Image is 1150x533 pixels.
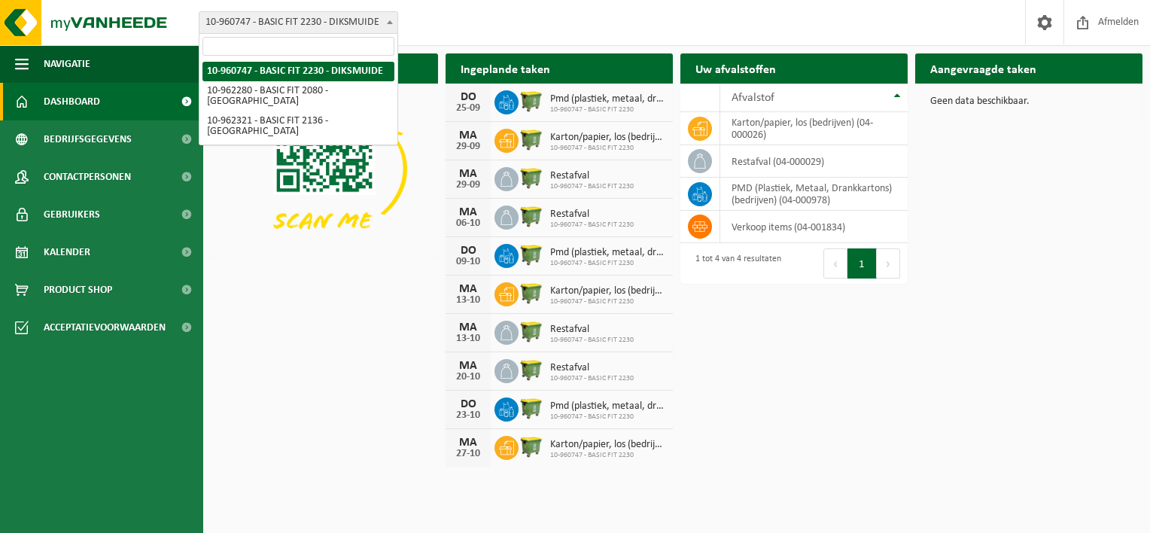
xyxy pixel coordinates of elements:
h2: Aangevraagde taken [915,53,1051,83]
span: 10-960747 - BASIC FIT 2230 - DIKSMUIDE [199,11,398,34]
span: Acceptatievoorwaarden [44,309,166,346]
div: MA [453,129,483,142]
button: Previous [823,248,847,279]
button: 1 [847,248,877,279]
div: 09-10 [453,257,483,267]
li: 10-962280 - BASIC FIT 2080 - [GEOGRAPHIC_DATA] [202,81,394,111]
td: karton/papier, los (bedrijven) (04-000026) [720,112,908,145]
img: WB-1100-HPE-GN-51 [519,242,544,267]
span: 10-960747 - BASIC FIT 2230 [550,297,665,306]
span: Karton/papier, los (bedrijven) [550,132,665,144]
li: 10-960747 - BASIC FIT 2230 - DIKSMUIDE [202,62,394,81]
td: PMD (Plastiek, Metaal, Drankkartons) (bedrijven) (04-000978) [720,178,908,211]
div: DO [453,398,483,410]
div: DO [453,91,483,103]
div: 29-09 [453,142,483,152]
div: 25-09 [453,103,483,114]
img: WB-1100-HPE-GN-51 [519,203,544,229]
img: WB-1100-HPE-GN-51 [519,434,544,459]
span: Gebruikers [44,196,100,233]
div: 27-10 [453,449,483,459]
div: 13-10 [453,334,483,344]
span: Pmd (plastiek, metaal, drankkartons) (bedrijven) [550,93,665,105]
h2: Ingeplande taken [446,53,565,83]
span: Bedrijfsgegevens [44,120,132,158]
span: 10-960747 - BASIC FIT 2230 - DIKSMUIDE [199,12,397,33]
span: Pmd (plastiek, metaal, drankkartons) (bedrijven) [550,247,665,259]
h2: Uw afvalstoffen [680,53,791,83]
span: Navigatie [44,45,90,83]
img: WB-1100-HPE-GN-51 [519,357,544,382]
div: MA [453,168,483,180]
span: Restafval [550,209,634,221]
span: 10-960747 - BASIC FIT 2230 [550,221,634,230]
div: 1 tot 4 van 4 resultaten [688,247,781,280]
li: 10-962321 - BASIC FIT 2136 - [GEOGRAPHIC_DATA] [202,111,394,142]
div: MA [453,321,483,334]
p: Geen data beschikbaar. [930,96,1127,107]
div: 13-10 [453,295,483,306]
span: Restafval [550,324,634,336]
span: Afvalstof [732,92,774,104]
span: Karton/papier, los (bedrijven) [550,285,665,297]
span: 10-960747 - BASIC FIT 2230 [550,336,634,345]
div: MA [453,206,483,218]
span: Pmd (plastiek, metaal, drankkartons) (bedrijven) [550,401,665,413]
span: Karton/papier, los (bedrijven) [550,439,665,451]
td: verkoop items (04-001834) [720,211,908,243]
img: WB-1100-HPE-GN-51 [519,88,544,114]
div: DO [453,245,483,257]
div: MA [453,283,483,295]
img: WB-1100-HPE-GN-51 [519,126,544,152]
img: WB-1100-HPE-GN-51 [519,318,544,344]
span: Restafval [550,362,634,374]
span: Kalender [44,233,90,271]
span: Product Shop [44,271,112,309]
div: MA [453,437,483,449]
div: 20-10 [453,372,483,382]
span: 10-960747 - BASIC FIT 2230 [550,144,665,153]
img: WB-1100-HPE-GN-51 [519,395,544,421]
div: 29-09 [453,180,483,190]
div: 23-10 [453,410,483,421]
span: 10-960747 - BASIC FIT 2230 [550,374,634,383]
img: WB-1100-HPE-GN-51 [519,280,544,306]
span: 10-960747 - BASIC FIT 2230 [550,259,665,268]
span: 10-960747 - BASIC FIT 2230 [550,451,665,460]
span: 10-960747 - BASIC FIT 2230 [550,182,634,191]
div: 06-10 [453,218,483,229]
td: restafval (04-000029) [720,145,908,178]
span: 10-960747 - BASIC FIT 2230 [550,413,665,422]
button: Next [877,248,900,279]
span: Contactpersonen [44,158,131,196]
span: 10-960747 - BASIC FIT 2230 [550,105,665,114]
span: Dashboard [44,83,100,120]
span: Restafval [550,170,634,182]
div: MA [453,360,483,372]
img: Download de VHEPlus App [211,84,438,254]
img: WB-1100-HPE-GN-51 [519,165,544,190]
